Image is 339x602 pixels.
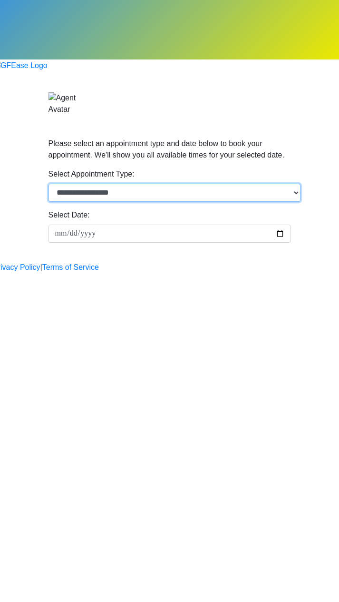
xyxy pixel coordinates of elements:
p: Please select an appointment type and date below to book your appointment. We'll show you all ava... [48,138,291,161]
a: Terms of Service [42,262,99,273]
label: Select Date: [48,209,90,221]
a: | [40,262,42,273]
label: Select Appointment Type: [48,168,135,180]
img: Agent Avatar [48,92,77,115]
